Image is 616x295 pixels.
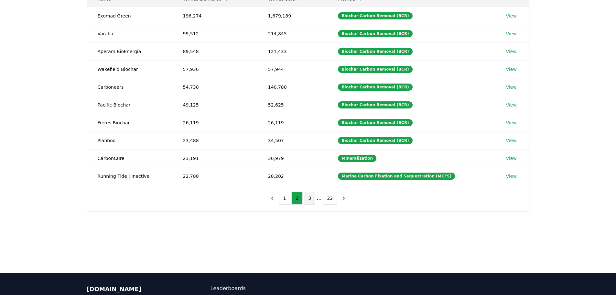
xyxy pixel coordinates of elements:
td: 89,548 [173,42,258,60]
td: Varaha [87,25,173,42]
div: Biochar Carbon Removal (BCR) [338,66,412,73]
td: 23,191 [173,149,258,167]
button: next page [338,192,349,205]
td: 26,119 [258,114,328,131]
div: Biochar Carbon Removal (BCR) [338,101,412,108]
td: 28,202 [258,167,328,185]
td: 57,936 [173,60,258,78]
td: Exomad Green [87,7,173,25]
td: 1,679,189 [258,7,328,25]
td: Carboneers [87,78,173,96]
div: Biochar Carbon Removal (BCR) [338,119,412,126]
p: [DOMAIN_NAME] [87,285,185,294]
td: 26,119 [173,114,258,131]
a: View [506,66,517,73]
td: Wakefield Biochar [87,60,173,78]
button: 22 [323,192,337,205]
a: View [506,119,517,126]
td: 34,507 [258,131,328,149]
td: 22,780 [173,167,258,185]
td: Planboo [87,131,173,149]
li: ... [317,194,321,202]
td: CarbonCure [87,149,173,167]
td: 23,488 [173,131,258,149]
a: View [506,137,517,144]
button: 2 [291,192,303,205]
button: 1 [279,192,290,205]
td: 54,730 [173,78,258,96]
td: 140,780 [258,78,328,96]
td: 121,433 [258,42,328,60]
a: View [506,30,517,37]
a: View [506,102,517,108]
td: Pacific Biochar [87,96,173,114]
td: 214,845 [258,25,328,42]
td: Freres Biochar [87,114,173,131]
div: Biochar Carbon Removal (BCR) [338,84,412,91]
a: View [506,48,517,55]
a: View [506,173,517,179]
td: 196,274 [173,7,258,25]
a: View [506,84,517,90]
div: Marine Carbon Fixation and Sequestration (MCFS) [338,173,455,180]
div: Mineralization [338,155,376,162]
button: previous page [267,192,278,205]
a: Leaderboards [211,285,308,292]
div: Biochar Carbon Removal (BCR) [338,12,412,19]
a: View [506,155,517,162]
td: 36,979 [258,149,328,167]
td: 49,125 [173,96,258,114]
div: Biochar Carbon Removal (BCR) [338,48,412,55]
button: 3 [304,192,315,205]
div: Biochar Carbon Removal (BCR) [338,137,412,144]
td: 99,512 [173,25,258,42]
td: Running Tide | Inactive [87,167,173,185]
td: 52,625 [258,96,328,114]
div: Biochar Carbon Removal (BCR) [338,30,412,37]
td: 57,944 [258,60,328,78]
a: View [506,13,517,19]
td: Aperam BioEnergia [87,42,173,60]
